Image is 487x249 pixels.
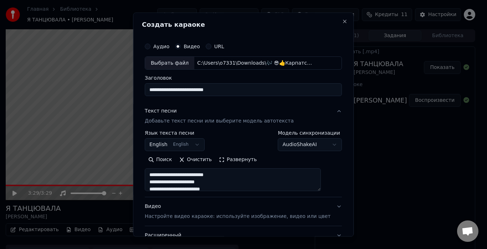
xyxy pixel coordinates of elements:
button: Текст песниДобавьте текст песни или выберите модель автотекста [145,102,342,131]
h2: Создать караоке [142,21,345,28]
div: Выбрать файл [145,57,194,70]
button: Очистить [176,154,216,166]
div: Текст песниДобавьте текст песни или выберите модель автотекста [145,131,342,197]
label: Модель синхронизации [278,131,342,136]
label: URL [214,44,224,49]
button: ВидеоНастройте видео караоке: используйте изображение, видео или цвет [145,198,342,226]
button: Поиск [145,154,175,166]
div: Текст песни [145,108,177,115]
div: Видео [145,203,330,220]
label: Язык текста песни [145,131,205,136]
label: Аудио [153,44,169,49]
button: Развернуть [215,154,260,166]
label: Заголовок [145,76,342,81]
button: Расширенный [145,226,342,245]
p: Добавьте текст песни или выберите модель автотекста [145,118,294,125]
div: C:\Users\o7331\Downloads\🎶 😎👍Карпатський звук у тиші ранній.mp4 [194,60,316,67]
label: Видео [184,44,200,49]
p: Настройте видео караоке: используйте изображение, видео или цвет [145,213,330,220]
